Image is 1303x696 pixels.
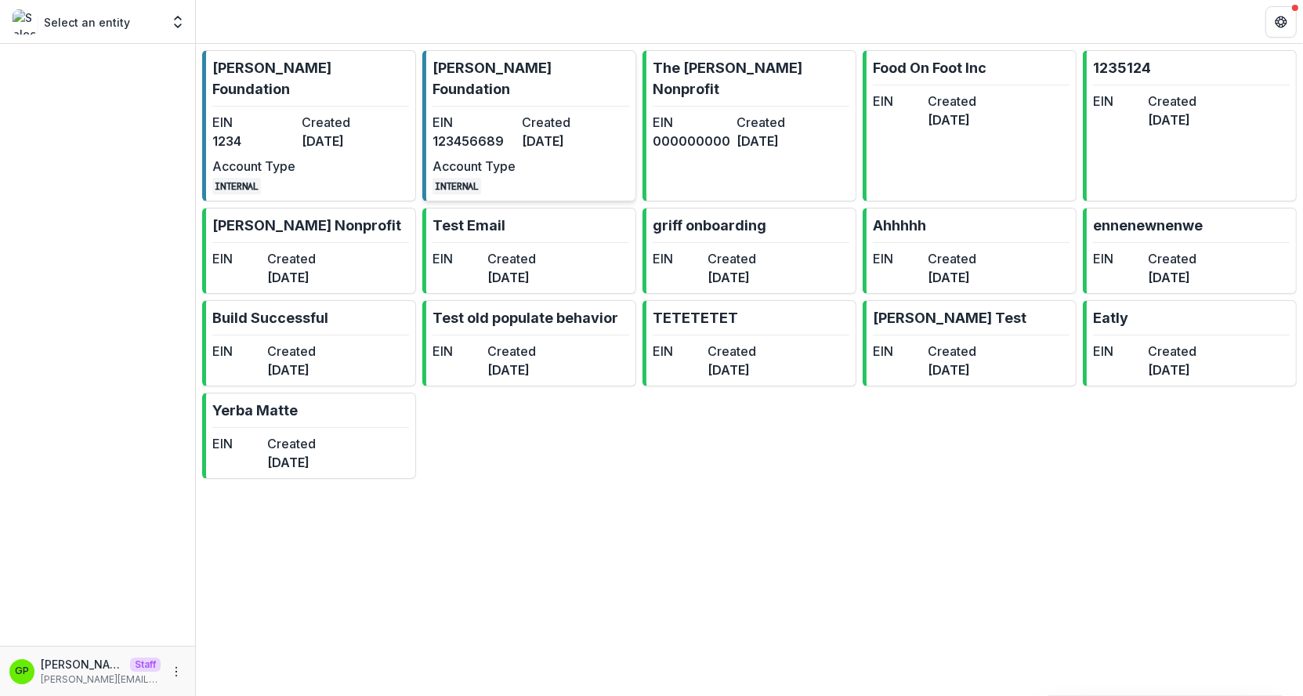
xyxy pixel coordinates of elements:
[212,215,401,236] p: [PERSON_NAME] Nonprofit
[928,111,976,129] dd: [DATE]
[642,208,856,294] a: griff onboardingEINCreated[DATE]
[167,6,189,38] button: Open entity switcher
[653,249,701,268] dt: EIN
[212,178,261,194] code: INTERNAL
[13,9,38,34] img: Select an entity
[433,307,618,328] p: Test old populate behavior
[1093,307,1128,328] p: Eatly
[44,14,130,31] p: Select an entity
[1148,111,1196,129] dd: [DATE]
[202,300,416,386] a: Build SuccessfulEINCreated[DATE]
[1093,215,1203,236] p: ennenewnenwe
[863,208,1077,294] a: AhhhhhEINCreated[DATE]
[41,656,124,672] p: [PERSON_NAME]
[928,268,976,287] dd: [DATE]
[1083,300,1297,386] a: EatlyEINCreated[DATE]
[928,92,976,111] dt: Created
[653,113,730,132] dt: EIN
[433,215,505,236] p: Test Email
[433,157,516,176] dt: Account Type
[422,50,636,201] a: [PERSON_NAME] FoundationEIN123456689Created[DATE]Account TypeINTERNAL
[422,300,636,386] a: Test old populate behaviorEINCreated[DATE]
[1093,249,1142,268] dt: EIN
[1148,342,1196,361] dt: Created
[267,434,316,453] dt: Created
[873,249,921,268] dt: EIN
[433,178,481,194] code: INTERNAL
[522,132,605,150] dd: [DATE]
[653,132,730,150] dd: 000000000
[267,361,316,379] dd: [DATE]
[708,342,756,361] dt: Created
[302,113,385,132] dt: Created
[1148,268,1196,287] dd: [DATE]
[212,400,298,421] p: Yerba Matte
[212,57,409,100] p: [PERSON_NAME] Foundation
[642,300,856,386] a: TETETETETEINCreated[DATE]
[653,307,738,328] p: TETETETET
[873,57,986,78] p: Food On Foot Inc
[212,342,261,361] dt: EIN
[433,57,629,100] p: [PERSON_NAME] Foundation
[873,215,926,236] p: Ahhhhh
[522,113,605,132] dt: Created
[737,113,814,132] dt: Created
[267,342,316,361] dt: Created
[1083,208,1297,294] a: ennenewnenweEINCreated[DATE]
[167,662,186,681] button: More
[433,113,516,132] dt: EIN
[873,307,1026,328] p: [PERSON_NAME] Test
[1093,57,1151,78] p: 1235124
[1093,92,1142,111] dt: EIN
[433,249,481,268] dt: EIN
[1093,342,1142,361] dt: EIN
[873,92,921,111] dt: EIN
[1148,249,1196,268] dt: Created
[212,113,295,132] dt: EIN
[202,50,416,201] a: [PERSON_NAME] FoundationEIN1234Created[DATE]Account TypeINTERNAL
[737,132,814,150] dd: [DATE]
[487,249,536,268] dt: Created
[212,434,261,453] dt: EIN
[487,361,536,379] dd: [DATE]
[863,300,1077,386] a: [PERSON_NAME] TestEINCreated[DATE]
[212,249,261,268] dt: EIN
[267,453,316,472] dd: [DATE]
[433,132,516,150] dd: 123456689
[212,132,295,150] dd: 1234
[708,249,756,268] dt: Created
[267,249,316,268] dt: Created
[422,208,636,294] a: Test EmailEINCreated[DATE]
[202,208,416,294] a: [PERSON_NAME] NonprofitEINCreated[DATE]
[212,307,328,328] p: Build Successful
[708,268,756,287] dd: [DATE]
[653,57,849,100] p: The [PERSON_NAME] Nonprofit
[1083,50,1297,201] a: 1235124EINCreated[DATE]
[433,342,481,361] dt: EIN
[487,342,536,361] dt: Created
[487,268,536,287] dd: [DATE]
[863,50,1077,201] a: Food On Foot IncEINCreated[DATE]
[928,361,976,379] dd: [DATE]
[708,361,756,379] dd: [DATE]
[1148,92,1196,111] dt: Created
[302,132,385,150] dd: [DATE]
[873,342,921,361] dt: EIN
[1148,361,1196,379] dd: [DATE]
[41,672,161,687] p: [PERSON_NAME][EMAIL_ADDRESS][DOMAIN_NAME]
[202,393,416,479] a: Yerba MatteEINCreated[DATE]
[212,157,295,176] dt: Account Type
[1265,6,1297,38] button: Get Help
[267,268,316,287] dd: [DATE]
[653,342,701,361] dt: EIN
[15,666,29,676] div: Griffin perry
[653,215,766,236] p: griff onboarding
[130,658,161,672] p: Staff
[642,50,856,201] a: The [PERSON_NAME] NonprofitEIN000000000Created[DATE]
[928,249,976,268] dt: Created
[928,342,976,361] dt: Created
